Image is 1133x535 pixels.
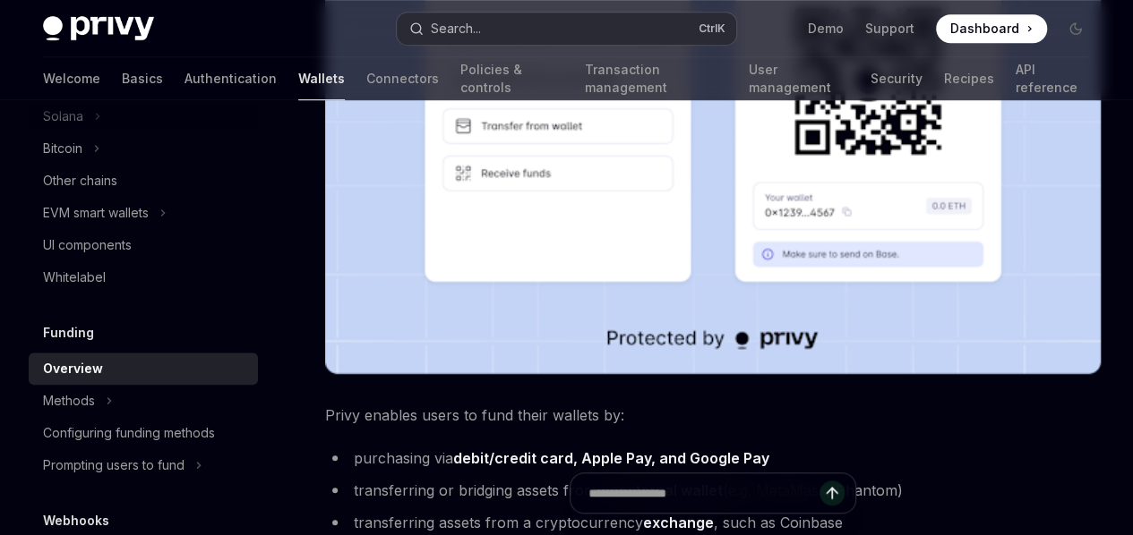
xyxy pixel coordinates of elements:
[43,510,109,531] h5: Webhooks
[43,16,154,41] img: dark logo
[43,322,94,344] h5: Funding
[325,446,1101,471] li: purchasing via
[43,202,149,224] div: EVM smart wallets
[699,21,725,36] span: Ctrl K
[29,417,258,449] a: Configuring funding methods
[460,57,563,100] a: Policies & controls
[865,20,914,38] a: Support
[29,261,258,293] a: Whitelabel
[325,403,1101,428] span: Privy enables users to fund their wallets by:
[29,132,258,165] button: Bitcoin
[431,18,481,39] div: Search...
[453,449,769,467] strong: debit/credit card, Apple Pay, and Google Pay
[298,57,345,100] a: Wallets
[29,165,258,197] a: Other chains
[29,385,258,417] button: Methods
[453,449,769,468] a: debit/credit card, Apple Pay, and Google Pay
[950,20,1019,38] span: Dashboard
[936,14,1047,43] a: Dashboard
[748,57,849,100] a: User management
[820,480,845,505] button: Send message
[43,170,117,191] div: Other chains
[122,57,163,100] a: Basics
[185,57,277,100] a: Authentication
[29,352,258,385] a: Overview
[43,454,185,476] div: Prompting users to fund
[29,449,258,481] button: Prompting users to fund
[585,57,727,100] a: Transaction management
[871,57,922,100] a: Security
[29,197,258,229] button: EVM smart wallets
[29,229,258,261] a: UI components
[588,473,820,513] input: Ask a question...
[1015,57,1090,100] a: API reference
[808,20,844,38] a: Demo
[43,358,103,379] div: Overview
[943,57,993,100] a: Recipes
[43,422,215,444] div: Configuring funding methods
[43,234,132,256] div: UI components
[366,57,439,100] a: Connectors
[1061,14,1090,43] button: Toggle dark mode
[397,13,736,45] button: Search...CtrlK
[43,138,82,159] div: Bitcoin
[43,57,100,100] a: Welcome
[43,390,95,412] div: Methods
[43,267,106,288] div: Whitelabel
